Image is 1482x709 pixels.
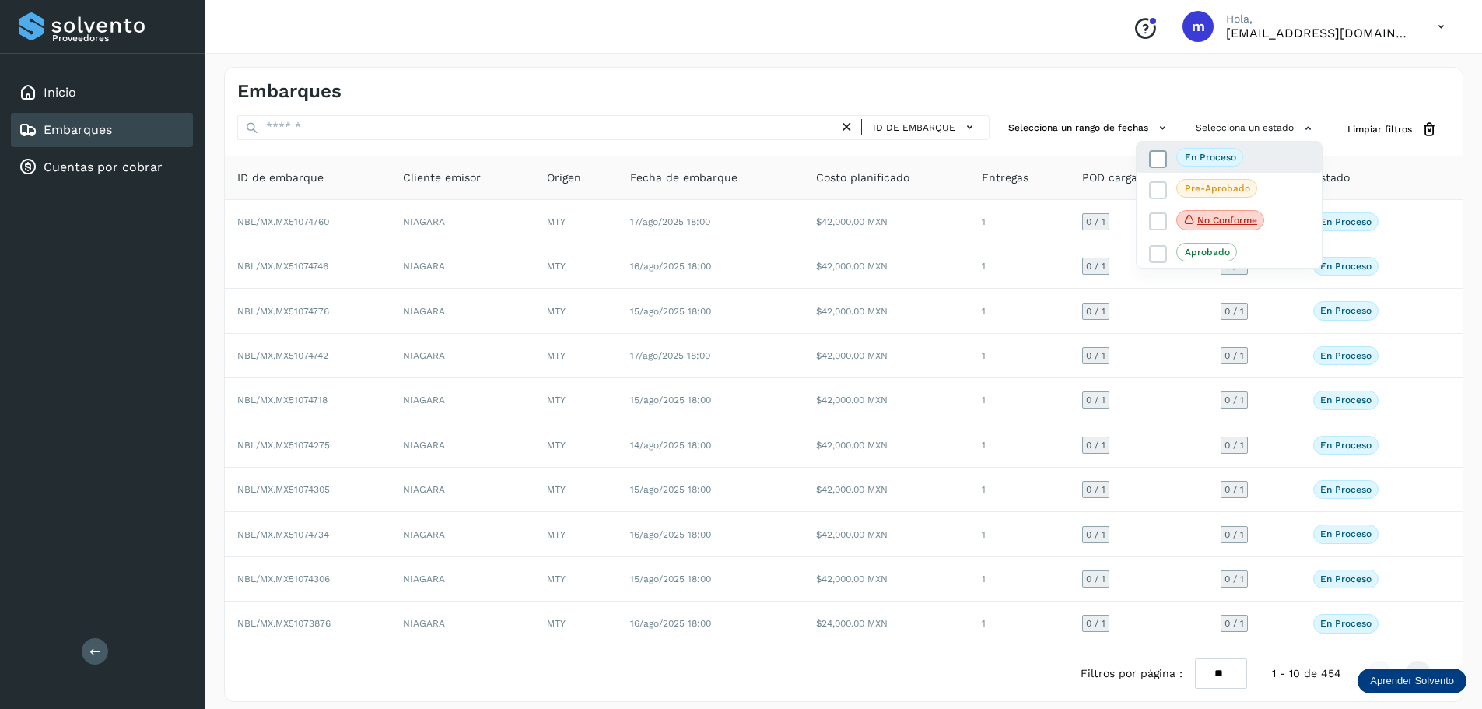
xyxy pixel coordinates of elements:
a: Cuentas por cobrar [44,160,163,174]
div: Aprender Solvento [1358,669,1466,693]
div: Cuentas por cobrar [11,150,193,184]
a: Inicio [44,85,76,100]
p: Aprender Solvento [1370,675,1454,687]
p: En proceso [1185,152,1236,163]
a: Embarques [44,122,112,137]
p: Proveedores [52,33,187,44]
div: Inicio [11,75,193,110]
p: Aprobado [1185,247,1230,258]
p: Pre-Aprobado [1185,183,1250,194]
div: Embarques [11,113,193,147]
p: No conforme [1197,215,1257,226]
